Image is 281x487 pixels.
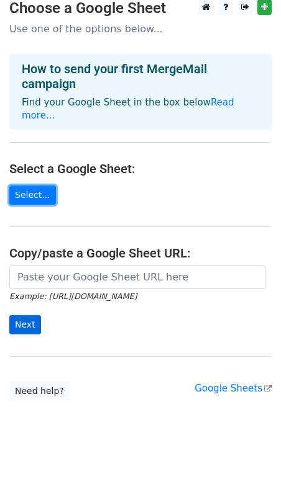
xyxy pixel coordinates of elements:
a: Select... [9,185,56,205]
a: Google Sheets [195,383,272,394]
h4: How to send your first MergeMail campaign [22,61,259,91]
a: Need help? [9,382,70,401]
input: Next [9,315,41,334]
input: Paste your Google Sheet URL here [9,266,265,289]
iframe: Chat Widget [219,427,281,487]
p: Find your Google Sheet in the box below [22,96,259,122]
a: Read more... [22,97,234,121]
p: Use one of the options below... [9,22,272,35]
small: Example: [URL][DOMAIN_NAME] [9,292,137,301]
h4: Copy/paste a Google Sheet URL: [9,246,272,261]
h4: Select a Google Sheet: [9,161,272,176]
